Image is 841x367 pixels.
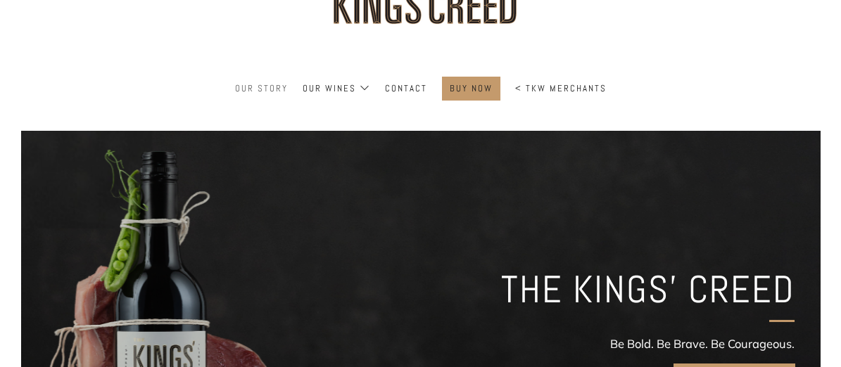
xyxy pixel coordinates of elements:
a: Our Story [235,77,288,100]
a: < TKW Merchants [515,77,607,100]
a: Our Wines [303,77,370,100]
a: Contact [385,77,427,100]
p: Be Bold. Be Brave. Be Courageous. [501,332,795,355]
h2: THE KINGS' CREED [501,266,795,313]
a: BUY NOW [450,77,493,100]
